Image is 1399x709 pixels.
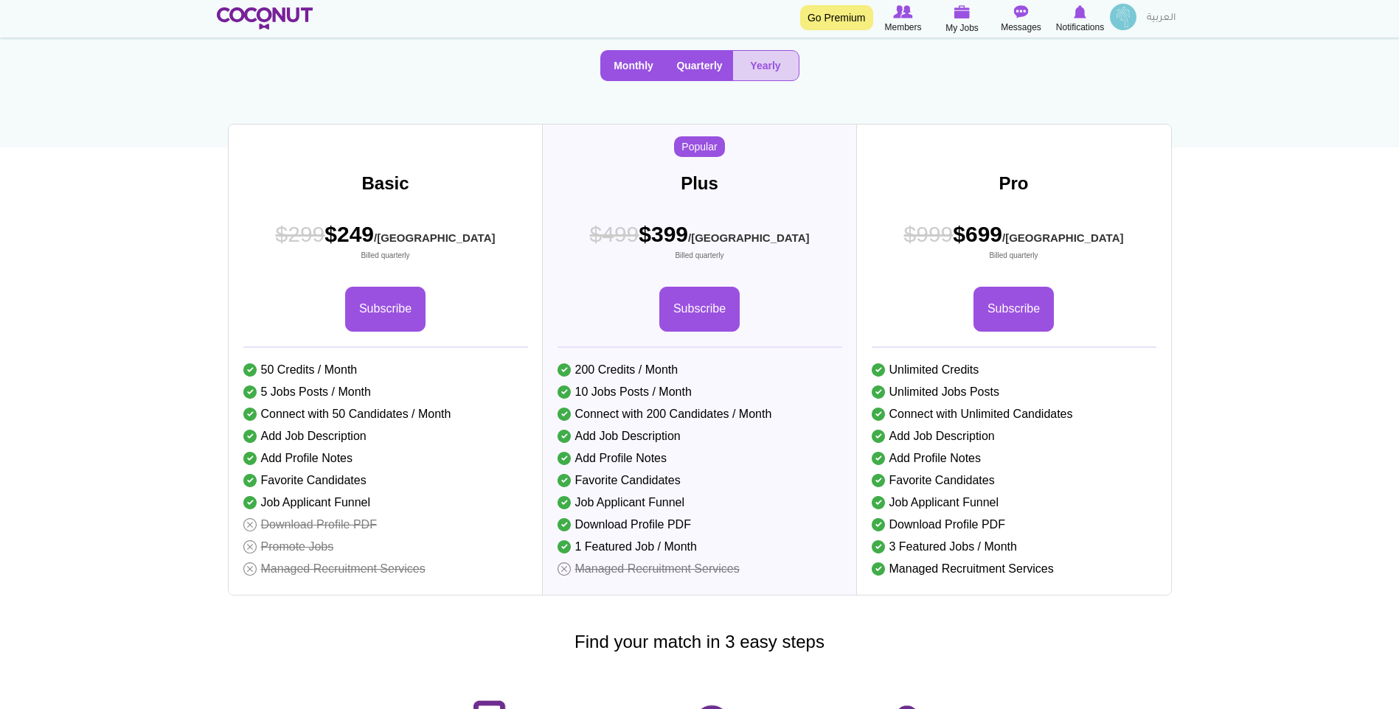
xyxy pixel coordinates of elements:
[1056,20,1104,35] span: Notifications
[243,536,528,558] li: Promote Jobs
[872,469,1156,492] li: Favorite Candidates
[243,447,528,469] li: Add Profile Notes
[558,514,842,536] li: Download Profile PDF
[558,536,842,558] li: 1 Featured Job / Month
[590,219,810,261] span: $399
[857,174,1171,193] h3: Pro
[659,287,740,332] a: Subscribe
[590,251,810,261] small: Billed quarterly
[558,492,842,514] li: Job Applicant Funnel
[243,558,528,580] li: Managed Recruitment Services
[688,231,809,244] sub: /[GEOGRAPHIC_DATA]
[601,51,667,80] button: Monthly
[276,219,496,261] span: $249
[872,447,1156,469] li: Add Profile Notes
[276,222,325,246] span: $299
[954,5,971,18] img: My Jobs
[1051,4,1110,35] a: Notifications Notifications
[1074,5,1086,18] img: Notifications
[276,251,496,261] small: Billed quarterly
[243,425,528,447] li: Add Job Description
[872,425,1156,447] li: Add Job Description
[904,251,1124,261] small: Billed quarterly
[590,222,639,246] span: $499
[345,287,426,332] a: Subscribe
[884,20,921,35] span: Members
[243,403,528,425] li: Connect with 50 Candidates / Month
[1001,20,1041,35] span: Messages
[872,514,1156,536] li: Download Profile PDF
[543,174,857,193] h3: Plus
[872,403,1156,425] li: Connect with Unlimited Candidates
[945,21,979,35] span: My Jobs
[872,492,1156,514] li: Job Applicant Funnel
[243,514,528,536] li: Download Profile PDF
[558,447,842,469] li: Add Profile Notes
[558,403,842,425] li: Connect with 200 Candidates / Month
[558,469,842,492] li: Favorite Candidates
[933,4,992,35] a: My Jobs My Jobs
[872,381,1156,403] li: Unlimited Jobs Posts
[904,222,954,246] span: $999
[243,359,528,381] li: 50 Credits / Month
[874,4,933,35] a: Browse Members Members
[206,632,1194,652] h3: Find your match in 3 easy steps
[904,219,1124,261] span: $699
[674,136,724,157] span: Popular
[243,492,528,514] li: Job Applicant Funnel
[973,287,1054,332] a: Subscribe
[558,381,842,403] li: 10 Jobs Posts / Month
[217,7,313,29] img: Home
[992,4,1051,35] a: Messages Messages
[1014,5,1029,18] img: Messages
[243,381,528,403] li: 5 Jobs Posts / Month
[733,51,799,80] button: Yearly
[558,558,842,580] li: Managed Recruitment Services
[800,5,873,30] a: Go Premium
[374,231,495,244] sub: /[GEOGRAPHIC_DATA]
[893,5,912,18] img: Browse Members
[229,174,543,193] h3: Basic
[243,469,528,492] li: Favorite Candidates
[558,425,842,447] li: Add Job Description
[667,51,733,80] button: Quarterly
[872,536,1156,558] li: 3 Featured Jobs / Month
[872,558,1156,580] li: Managed Recruitment Services
[872,359,1156,381] li: Unlimited Credits
[1139,4,1183,33] a: العربية
[558,359,842,381] li: 200 Credits / Month
[1002,231,1123,244] sub: /[GEOGRAPHIC_DATA]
